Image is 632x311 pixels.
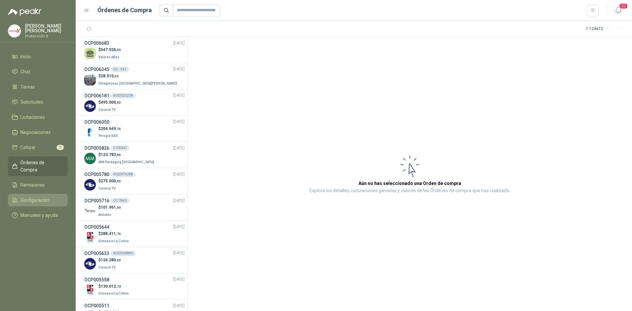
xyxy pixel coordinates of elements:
[111,67,129,72] div: OC - 942
[84,276,185,297] a: OCP005558[DATE] Company Logo$130.012,72Gimnasio La Colina
[116,258,121,262] span: ,00
[111,198,129,203] div: OC 7843
[98,73,178,79] p: $
[57,145,64,150] span: 9
[111,145,130,151] div: 2105447
[8,194,68,206] a: Configuración
[114,74,118,78] span: ,02
[116,101,121,104] span: ,00
[84,92,185,113] a: OCP0061814503026209[DATE] Company Logo$495.000,00Caracol TV
[101,258,121,262] span: 124.280
[98,204,121,211] p: $
[20,68,30,75] span: Chat
[98,55,119,59] span: Valores Atlas
[173,303,185,309] span: [DATE]
[8,65,68,78] a: Chat
[173,276,185,283] span: [DATE]
[20,159,62,173] span: Órdenes de Compra
[84,171,109,178] h3: OCP005780
[98,257,121,263] p: $
[84,205,96,217] img: Company Logo
[173,119,185,125] span: [DATE]
[173,66,185,72] span: [DATE]
[84,179,96,191] img: Company Logo
[98,160,154,164] span: MM Packaging [GEOGRAPHIC_DATA]
[84,126,96,138] img: Company Logo
[84,66,109,73] h3: OCP006345
[84,232,96,243] img: Company Logo
[84,284,96,296] img: Company Logo
[101,284,121,289] span: 130.012
[84,223,185,244] a: OCP005644[DATE] Company Logo$288.411,79Gimnasio La Colina
[84,66,185,87] a: OCP006345OC - 942[DATE] Company Logo$28.510,02Oleaginosas [GEOGRAPHIC_DATA][PERSON_NAME]
[98,108,116,112] span: Caracol TV
[84,258,96,270] img: Company Logo
[84,171,185,192] a: OCP0057804502974288[DATE] Company Logo$275.000,00Caracol TV
[20,53,31,60] span: Inicio
[8,8,41,16] img: Logo peakr
[20,196,49,204] span: Configuración
[309,187,510,195] p: Explora los detalles, cotizaciones ganadas y valores de las Órdenes de compra que has realizado.
[20,114,45,121] span: Licitaciones
[20,129,51,136] span: Negociaciones
[98,283,130,290] p: $
[98,82,177,85] span: Oleaginosas [GEOGRAPHIC_DATA][PERSON_NAME]
[111,251,136,256] div: 4502958880
[173,224,185,230] span: [DATE]
[173,250,185,256] span: [DATE]
[116,232,121,236] span: ,79
[8,126,68,139] a: Negociaciones
[358,180,461,187] h3: Aún no has seleccionado una Orden de compra
[20,83,35,91] span: Tareas
[84,144,109,152] h3: OCP005826
[8,179,68,191] a: Remisiones
[8,96,68,108] a: Solicitudes
[116,48,121,52] span: ,03
[98,47,121,53] p: $
[111,93,136,98] div: 4503026209
[98,213,111,217] span: Almatec
[84,74,96,86] img: Company Logo
[173,198,185,204] span: [DATE]
[98,178,121,184] p: $
[84,197,109,204] h3: OCP005716
[8,81,68,93] a: Tareas
[84,302,109,309] h3: OCP005511
[111,172,136,177] div: 4502974288
[173,40,185,46] span: [DATE]
[84,153,96,164] img: Company Logo
[25,34,68,38] p: Protección X
[8,209,68,221] a: Manuales y ayuda
[116,179,121,183] span: ,00
[8,141,68,154] a: Cotizar9
[8,111,68,123] a: Licitaciones
[101,205,121,210] span: 101.961
[84,197,185,218] a: OCP005716OC 7843[DATE] Company Logo$101.961,60Almatec
[84,100,96,112] img: Company Logo
[116,206,121,209] span: ,60
[101,231,121,236] span: 288.411
[98,134,118,138] span: Perugia SAS
[98,239,129,243] span: Gimnasio La Colina
[612,5,624,16] button: 20
[173,145,185,151] span: [DATE]
[84,39,109,47] h3: OCP006683
[84,250,109,257] h3: OCP005633
[101,179,121,183] span: 275.000
[84,92,109,99] h3: OCP006181
[173,92,185,99] span: [DATE]
[84,39,185,60] a: OCP006683[DATE] $547.926,03Valores Atlas
[84,118,109,126] h3: OCP006050
[84,144,185,165] a: OCP0058262105447[DATE] Company Logo$123.783,80MM Packaging [GEOGRAPHIC_DATA]
[101,152,121,157] span: 123.783
[98,187,116,190] span: Caracol TV
[8,50,68,63] a: Inicio
[84,223,109,231] h3: OCP005644
[20,212,58,219] span: Manuales y ayuda
[101,126,121,131] span: 204.649
[84,250,185,271] a: OCP0056334502958880[DATE] Company Logo$124.280,00Caracol TV
[586,24,624,34] div: 1 - 12 de 12
[116,153,121,157] span: ,80
[20,98,43,106] span: Solicitudes
[8,25,21,37] img: Company Logo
